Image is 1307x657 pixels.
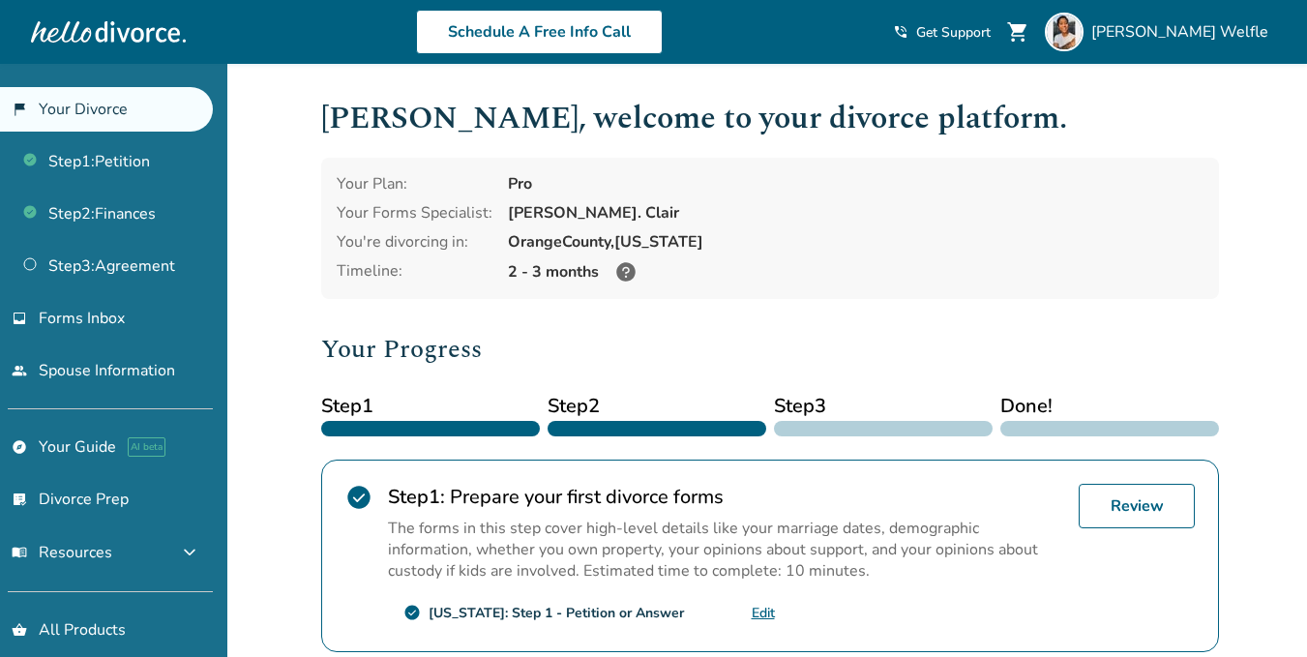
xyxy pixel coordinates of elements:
[12,542,112,563] span: Resources
[508,173,1203,194] div: Pro
[337,202,492,224] div: Your Forms Specialist:
[893,23,991,42] a: phone_in_talkGet Support
[1079,484,1195,528] a: Review
[12,311,27,326] span: inbox
[1045,13,1084,51] img: Molly Welfle
[12,363,27,378] span: people
[321,330,1219,369] h2: Your Progress
[388,484,1063,510] h2: Prepare your first divorce forms
[416,10,663,54] a: Schedule A Free Info Call
[508,231,1203,253] div: Orange County, [US_STATE]
[321,95,1219,142] h1: [PERSON_NAME] , welcome to your divorce platform.
[12,545,27,560] span: menu_book
[337,173,492,194] div: Your Plan:
[321,392,540,421] span: Step 1
[345,484,372,511] span: check_circle
[12,492,27,507] span: list_alt_check
[508,202,1203,224] div: [PERSON_NAME]. Clair
[1210,564,1307,657] iframe: Chat Widget
[1091,21,1276,43] span: [PERSON_NAME] Welfle
[916,23,991,42] span: Get Support
[388,484,445,510] strong: Step 1 :
[752,604,775,622] a: Edit
[337,260,492,284] div: Timeline:
[403,604,421,621] span: check_circle
[178,541,201,564] span: expand_more
[388,518,1063,582] p: The forms in this step cover high-level details like your marriage dates, demographic information...
[429,604,684,622] div: [US_STATE]: Step 1 - Petition or Answer
[12,102,27,117] span: flag_2
[128,437,165,457] span: AI beta
[12,439,27,455] span: explore
[1000,392,1219,421] span: Done!
[39,308,125,329] span: Forms Inbox
[1006,20,1029,44] span: shopping_cart
[548,392,766,421] span: Step 2
[774,392,993,421] span: Step 3
[12,622,27,638] span: shopping_basket
[337,231,492,253] div: You're divorcing in:
[508,260,1203,284] div: 2 - 3 months
[893,24,908,40] span: phone_in_talk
